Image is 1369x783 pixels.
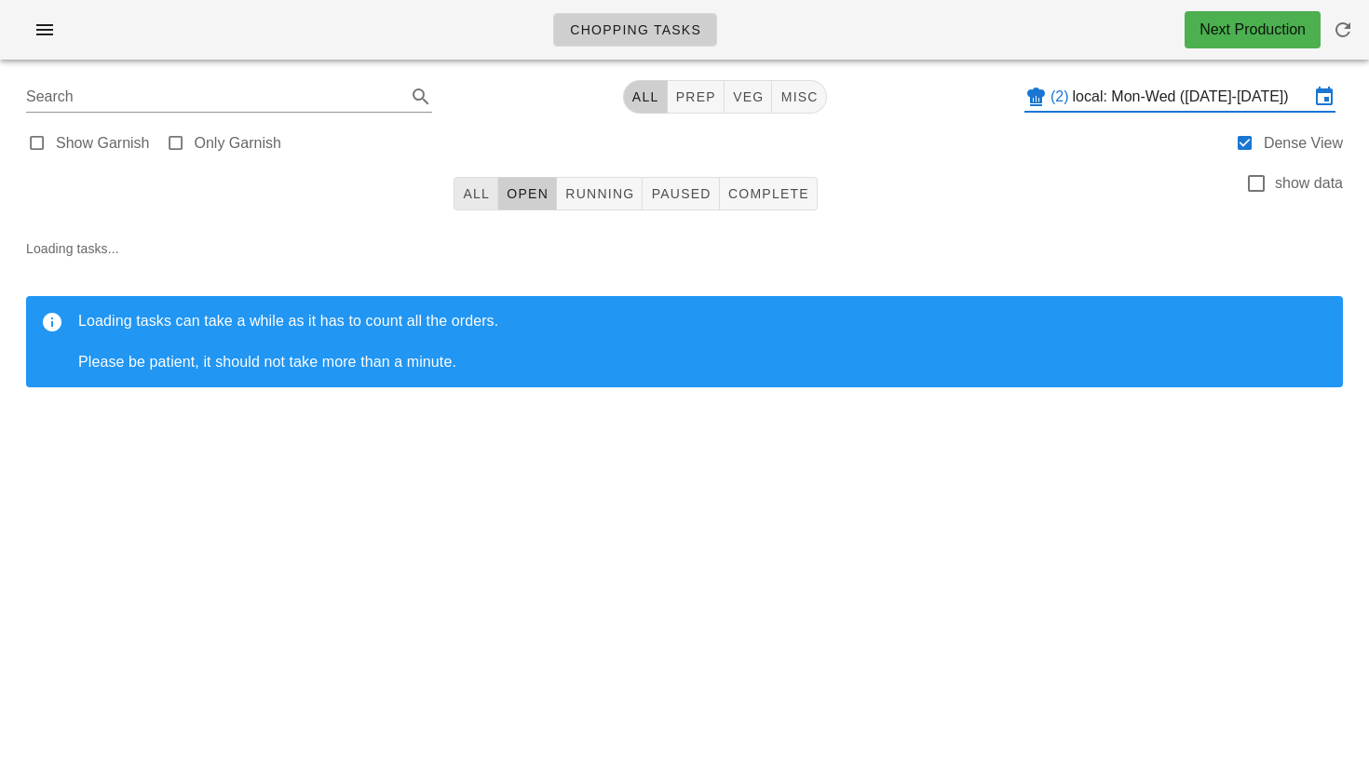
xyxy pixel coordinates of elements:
[643,177,719,210] button: Paused
[668,80,725,114] button: prep
[772,80,826,114] button: misc
[557,177,643,210] button: Running
[564,186,634,201] span: Running
[498,177,557,210] button: Open
[1264,134,1343,153] label: Dense View
[569,22,701,37] span: Chopping Tasks
[623,80,668,114] button: All
[1050,88,1073,106] div: (2)
[732,89,765,104] span: veg
[11,223,1358,417] div: Loading tasks...
[779,89,818,104] span: misc
[727,186,809,201] span: Complete
[454,177,498,210] button: All
[56,134,150,153] label: Show Garnish
[650,186,711,201] span: Paused
[78,311,1328,372] div: Loading tasks can take a while as it has to count all the orders. Please be patient, it should no...
[631,89,659,104] span: All
[195,134,281,153] label: Only Garnish
[725,80,773,114] button: veg
[553,13,717,47] a: Chopping Tasks
[462,186,490,201] span: All
[1275,174,1343,193] label: show data
[720,177,818,210] button: Complete
[1200,19,1306,41] div: Next Production
[506,186,549,201] span: Open
[675,89,716,104] span: prep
